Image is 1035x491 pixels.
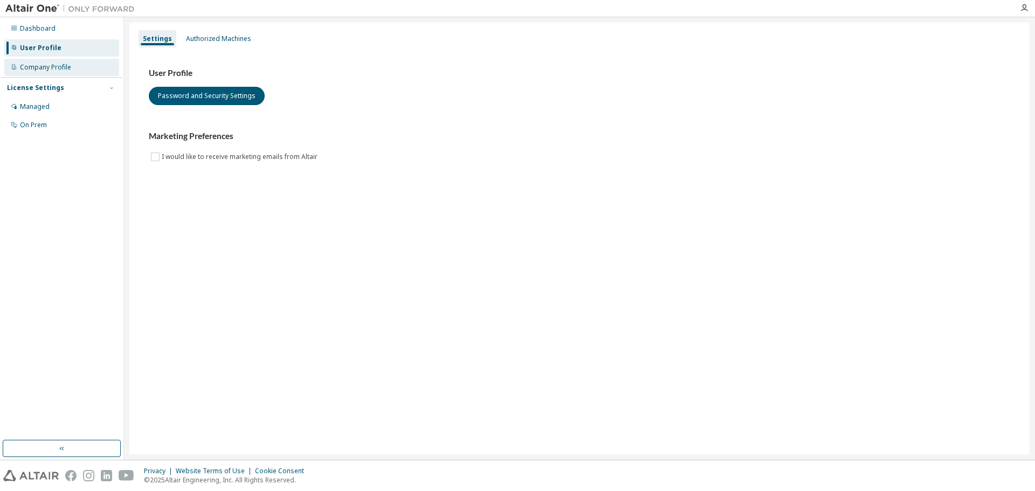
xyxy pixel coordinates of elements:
button: Password and Security Settings [149,87,265,105]
div: Privacy [144,467,176,475]
img: facebook.svg [65,470,77,481]
img: instagram.svg [83,470,94,481]
img: youtube.svg [119,470,134,481]
div: Dashboard [20,24,56,33]
label: I would like to receive marketing emails from Altair [162,150,320,163]
div: User Profile [20,44,61,52]
h3: Marketing Preferences [149,131,1010,142]
div: Settings [143,34,172,43]
img: linkedin.svg [101,470,112,481]
div: Cookie Consent [255,467,310,475]
div: On Prem [20,121,47,129]
div: License Settings [7,84,64,92]
img: altair_logo.svg [3,470,59,481]
h3: User Profile [149,68,1010,79]
p: © 2025 Altair Engineering, Inc. All Rights Reserved. [144,475,310,485]
div: Authorized Machines [186,34,251,43]
div: Managed [20,102,50,111]
div: Company Profile [20,63,71,72]
img: Altair One [5,3,140,14]
div: Website Terms of Use [176,467,255,475]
